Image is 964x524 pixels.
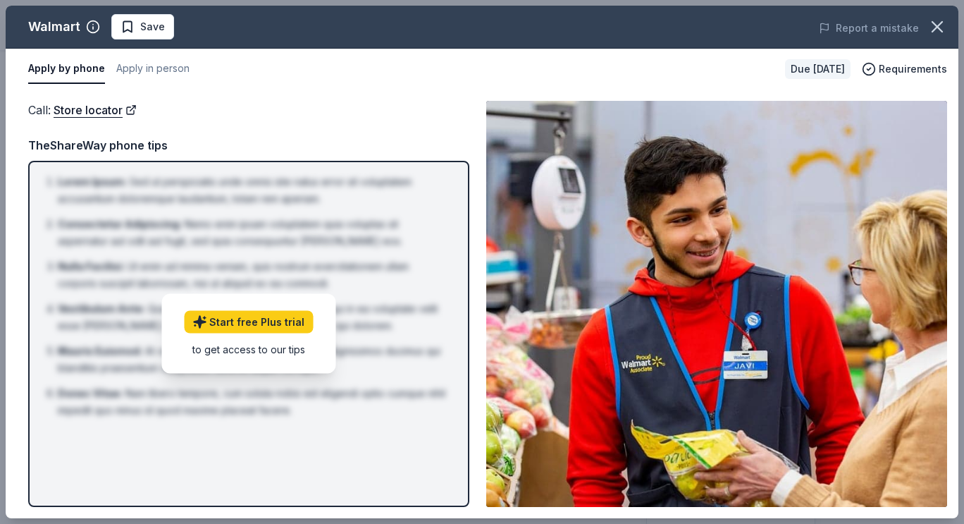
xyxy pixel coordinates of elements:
div: Due [DATE] [785,59,851,79]
li: Quis autem vel eum iure reprehenderit qui in ea voluptate velit esse [PERSON_NAME] nihil molestia... [58,300,448,334]
img: Image for Walmart [486,101,947,507]
a: Store locator [54,101,137,119]
span: Mauris Euismod : [58,345,142,357]
li: Nam libero tempore, cum soluta nobis est eligendi optio cumque nihil impedit quo minus id quod ma... [58,385,448,419]
span: Requirements [879,61,947,78]
li: Sed ut perspiciatis unde omnis iste natus error sit voluptatem accusantium doloremque laudantium,... [58,173,448,207]
button: Save [111,14,174,39]
button: Requirements [862,61,947,78]
a: Start free Plus trial [184,311,313,334]
button: Report a mistake [819,20,919,37]
div: Call : [28,101,469,119]
li: Ut enim ad minima veniam, quis nostrum exercitationem ullam corporis suscipit laboriosam, nisi ut... [58,258,448,292]
span: Donec Vitae : [58,387,123,399]
span: Lorem Ipsum : [58,176,127,188]
div: to get access to our tips [184,342,313,357]
button: Apply by phone [28,54,105,84]
div: Walmart [28,16,80,38]
span: Nulla Facilisi : [58,260,125,272]
span: Consectetur Adipiscing : [58,218,182,230]
div: TheShareWay phone tips [28,136,469,154]
button: Apply in person [116,54,190,84]
span: Vestibulum Ante : [58,303,145,315]
li: At vero eos et accusamus et iusto odio dignissimos ducimus qui blanditiis praesentium voluptatum ... [58,343,448,377]
span: Save [140,18,165,35]
li: Nemo enim ipsam voluptatem quia voluptas sit aspernatur aut odit aut fugit, sed quia consequuntur... [58,216,448,250]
